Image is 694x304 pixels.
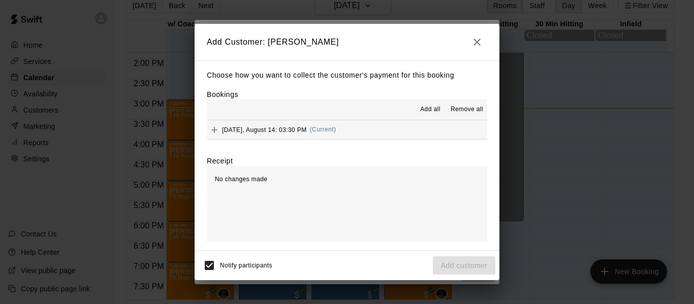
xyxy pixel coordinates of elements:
span: Remove all [451,105,483,115]
span: Notify participants [220,262,272,269]
span: Add all [420,105,440,115]
button: Remove all [447,102,487,118]
h2: Add Customer: [PERSON_NAME] [195,24,499,60]
span: [DATE], August 14: 03:30 PM [222,126,307,133]
p: Choose how you want to collect the customer's payment for this booking [207,69,487,82]
span: No changes made [215,176,267,183]
label: Receipt [207,156,233,166]
label: Bookings [207,90,238,98]
button: Add[DATE], August 14: 03:30 PM(Current) [207,120,487,139]
span: Add [207,125,222,133]
span: (Current) [310,126,336,133]
button: Add all [414,102,447,118]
